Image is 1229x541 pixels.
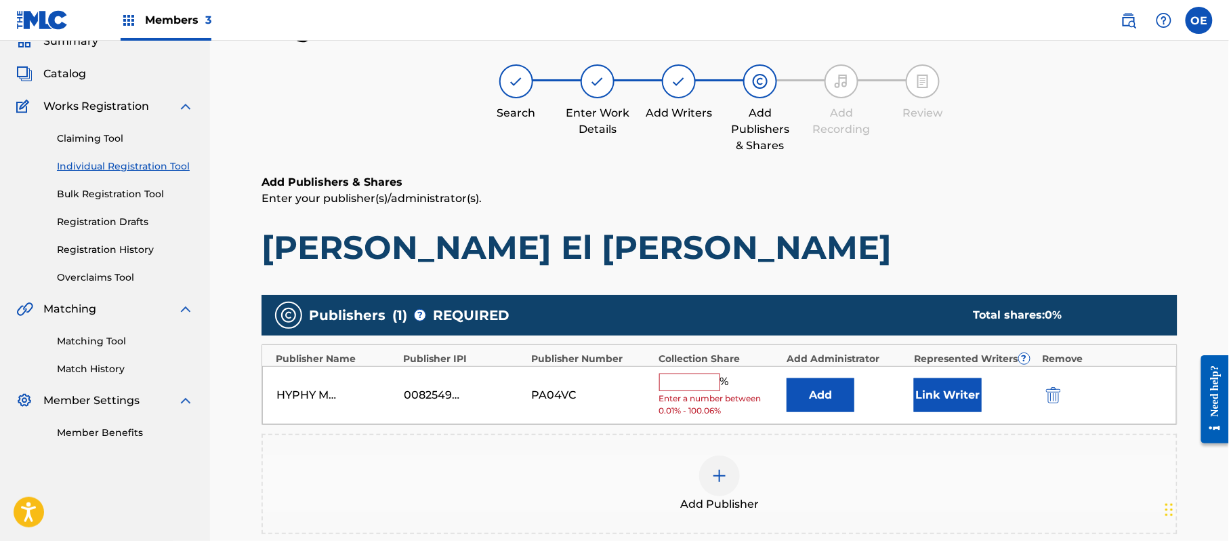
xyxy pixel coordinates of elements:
img: MLC Logo [16,10,68,30]
a: Matching Tool [57,334,194,348]
img: Top Rightsholders [121,12,137,28]
span: 3 [205,14,211,26]
div: Add Publishers & Shares [726,105,794,154]
img: expand [178,393,194,409]
a: Registration History [57,243,194,257]
a: Bulk Registration Tool [57,187,194,201]
img: step indicator icon for Enter Work Details [589,73,606,89]
div: Search [482,105,550,121]
img: publishers [280,307,297,323]
div: Review [889,105,957,121]
img: step indicator icon for Search [508,73,524,89]
img: Catalog [16,66,33,82]
div: Total shares: [973,307,1150,323]
span: REQUIRED [433,305,509,325]
div: Add Writers [645,105,713,121]
a: Public Search [1115,7,1142,34]
a: SummarySummary [16,33,98,49]
button: Add [787,378,854,412]
div: Drag [1165,489,1173,530]
img: add [711,468,728,484]
img: step indicator icon for Add Recording [833,73,850,89]
a: Individual Registration Tool [57,159,194,174]
span: Enter a number between 0.01% - 100.06% [659,393,780,417]
iframe: Resource Center [1191,345,1229,454]
img: help [1156,12,1172,28]
img: Member Settings [16,393,33,409]
a: Overclaims Tool [57,270,194,285]
span: Add Publisher [680,496,759,513]
img: 12a2ab48e56ec057fbd8.svg [1046,387,1061,403]
div: Add Administrator [787,352,908,366]
a: Member Benefits [57,426,194,440]
span: Works Registration [43,98,149,115]
button: Link Writer [914,378,982,412]
img: step indicator icon for Add Writers [671,73,687,89]
a: Claiming Tool [57,132,194,146]
div: Publisher Number [531,352,652,366]
div: Add Recording [808,105,875,138]
img: expand [178,301,194,317]
div: Publisher IPI [404,352,525,366]
span: Catalog [43,66,86,82]
img: Matching [16,301,33,317]
p: Enter your publisher(s)/administrator(s). [262,191,1178,207]
h6: Add Publishers & Shares [262,174,1178,191]
div: Publisher Name [276,352,397,366]
div: User Menu [1186,7,1213,34]
span: ? [1019,353,1030,364]
img: search [1121,12,1137,28]
div: Collection Share [659,352,780,366]
a: Match History [57,362,194,376]
span: Matching [43,301,96,317]
div: Enter Work Details [564,105,631,138]
h1: [PERSON_NAME] El [PERSON_NAME] [262,227,1178,268]
span: Summary [43,33,98,49]
span: ? [415,310,425,321]
span: ( 1 ) [392,305,407,325]
img: Works Registration [16,98,34,115]
img: expand [178,98,194,115]
img: Summary [16,33,33,49]
div: Help [1150,7,1178,34]
span: 0 % [1045,308,1062,321]
img: step indicator icon for Review [915,73,931,89]
div: Represented Writers [915,352,1036,366]
div: Remove [1042,352,1163,366]
iframe: Chat Widget [1161,476,1229,541]
a: Registration Drafts [57,215,194,229]
a: CatalogCatalog [16,66,86,82]
span: Member Settings [43,393,140,409]
span: Members [145,12,211,28]
span: Publishers [309,305,386,325]
img: step indicator icon for Add Publishers & Shares [752,73,768,89]
span: % [720,374,732,391]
